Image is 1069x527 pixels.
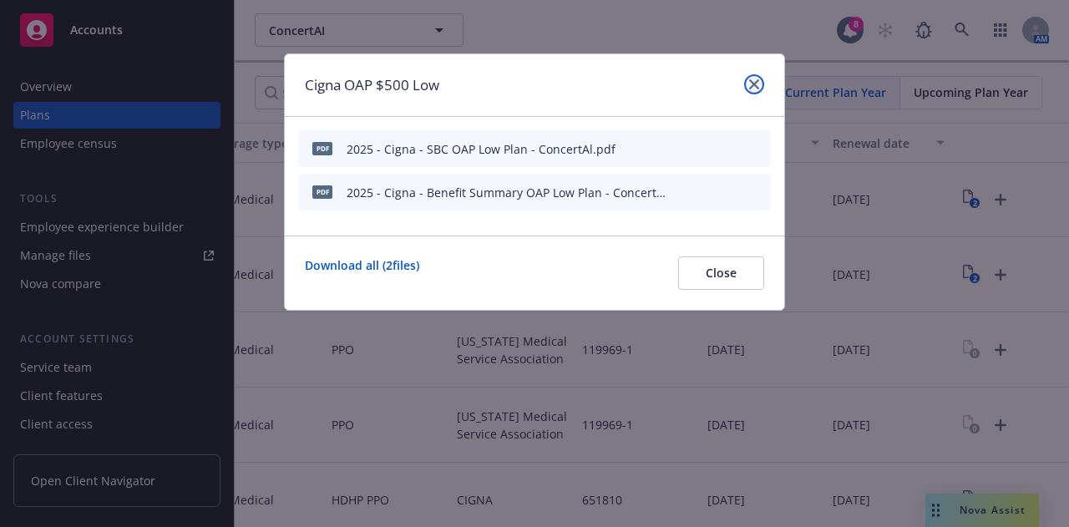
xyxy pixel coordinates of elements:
button: archive file [751,140,764,158]
span: Close [706,265,737,281]
button: preview file [722,184,737,201]
a: close [744,74,764,94]
div: 2025 - Cigna - SBC OAP Low Plan - ConcertAl.pdf [347,140,616,158]
button: preview file [722,140,737,158]
button: Close [678,256,764,290]
span: pdf [312,185,332,198]
button: archive file [751,184,764,201]
button: download file [696,140,709,158]
span: pdf [312,142,332,155]
button: download file [696,184,709,201]
a: Download all ( 2 files) [305,256,419,290]
h1: Cigna OAP $500 Low [305,74,439,96]
div: 2025 - Cigna - Benefit Summary OAP Low Plan - ConcertAl.pdf [347,184,666,201]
